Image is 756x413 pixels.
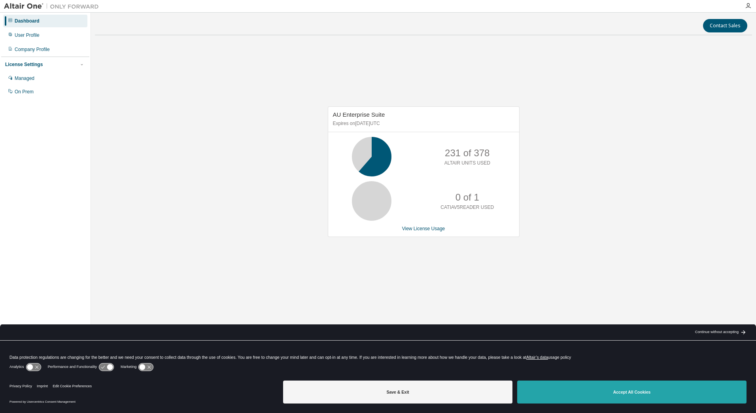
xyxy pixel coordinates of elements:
span: AU Enterprise Suite [333,111,385,118]
p: ALTAIR UNITS USED [444,160,490,167]
button: Contact Sales [703,19,747,32]
div: User Profile [15,32,40,38]
img: Altair One [4,2,103,10]
div: Managed [15,75,34,81]
p: 231 of 378 [445,146,490,160]
p: 0 of 1 [455,191,479,204]
p: CATIAV5READER USED [440,204,494,211]
a: View License Usage [402,226,445,231]
div: Dashboard [15,18,40,24]
div: License Settings [5,61,43,68]
div: Company Profile [15,46,50,53]
p: Expires on [DATE] UTC [333,120,512,127]
div: On Prem [15,89,34,95]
